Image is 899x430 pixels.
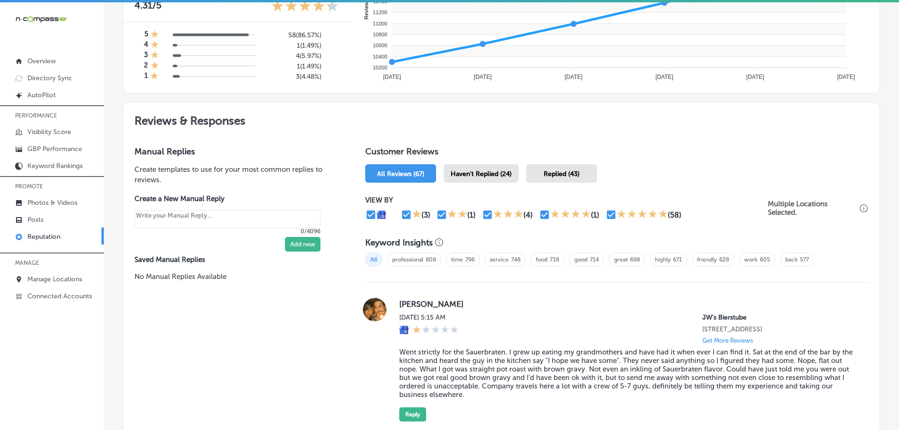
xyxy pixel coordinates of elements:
tspan: 11000 [373,21,387,26]
span: Replied (43) [544,170,580,178]
a: 738 [550,256,559,263]
div: 1 Star [151,30,159,40]
p: AutoPilot [27,91,56,99]
tspan: [DATE] [837,74,855,80]
h3: Manual Replies [134,146,335,157]
div: 1 Star [151,40,159,51]
h4: 1 [144,71,148,82]
p: Directory Sync [27,74,72,82]
button: Reply [399,407,426,422]
div: (3) [421,211,430,219]
span: All [365,253,382,267]
img: 660ab0bf-5cc7-4cb8-ba1c-48b5ae0f18e60NCTV_CLogo_TV_Black_-500x88.png [15,15,67,24]
div: (58) [668,211,681,219]
span: Haven't Replied (24) [451,170,512,178]
label: [PERSON_NAME] [399,299,853,309]
tspan: [DATE] [746,74,764,80]
tspan: [DATE] [564,74,582,80]
div: 1 Star [412,209,421,220]
span: All Reviews (67) [377,170,424,178]
p: VIEW BY [365,196,768,204]
h1: Customer Reviews [365,146,868,160]
h2: Reviews & Responses [123,102,880,135]
tspan: 10400 [373,54,387,59]
textarea: Create your Quick Reply [134,210,320,228]
p: GBP Performance [27,145,82,153]
label: Create a New Manual Reply [134,194,320,203]
a: friendly [697,256,717,263]
p: Get More Reviews [702,337,753,344]
div: 5 Stars [617,209,668,220]
h5: 1 ( 1.49% ) [263,62,321,70]
a: work [744,256,757,263]
p: Connected Accounts [27,292,92,300]
a: highly [655,256,671,263]
h4: 3 [144,51,148,61]
a: 796 [465,256,475,263]
p: No Manual Replies Available [134,271,335,282]
p: Keyword Rankings [27,162,83,170]
div: (1) [467,211,476,219]
div: 1 Star [412,325,459,336]
blockquote: Went strictly for the Sauerbraten. I grew up eating my grandmothers and have had it when ever I c... [399,348,853,399]
a: 808 [426,256,436,263]
p: Photos & Videos [27,199,77,207]
a: professional [392,256,423,263]
a: 577 [800,256,809,263]
p: 7121 10th Street North [702,325,853,333]
div: 3 Stars [493,209,523,220]
a: back [785,256,798,263]
tspan: [DATE] [655,74,673,80]
div: (1) [591,211,599,219]
tspan: [DATE] [474,74,492,80]
h5: 58 ( 86.57% ) [263,31,321,39]
a: 671 [673,256,682,263]
tspan: 10200 [373,65,387,70]
tspan: 10600 [373,42,387,48]
div: 4 Stars [550,209,591,220]
div: 1 Star [151,51,159,61]
a: service [490,256,509,263]
p: Posts [27,216,43,224]
div: 1 Star [151,61,159,71]
h4: 4 [144,40,148,51]
a: good [574,256,588,263]
p: Reputation [27,233,60,241]
p: JW's Bierstube [702,313,853,321]
h3: Keyword Insights [365,237,433,248]
p: Multiple Locations Selected. [768,200,857,217]
a: 748 [511,256,521,263]
h5: 3 ( 4.48% ) [263,73,321,81]
p: 0/4096 [134,228,320,235]
div: (4) [523,211,533,219]
h4: 2 [144,61,148,71]
a: 698 [630,256,640,263]
label: [DATE] 5:15 AM [399,313,459,321]
div: 1 Star [150,71,159,82]
h5: 1 ( 1.49% ) [263,42,321,50]
a: 714 [590,256,599,263]
p: Visibility Score [27,128,71,136]
h5: 4 ( 5.97% ) [263,52,321,60]
tspan: 11200 [373,9,387,15]
a: great [614,256,628,263]
tspan: 10800 [373,32,387,37]
a: food [536,256,547,263]
p: Create templates to use for your most common replies to reviews. [134,164,335,185]
div: 2 Stars [447,209,467,220]
tspan: [DATE] [383,74,401,80]
a: 628 [719,256,729,263]
button: Add new [285,237,320,252]
p: Manage Locations [27,275,82,283]
p: Overview [27,57,56,65]
a: time [451,256,463,263]
h4: 5 [144,30,148,40]
label: Saved Manual Replies [134,255,335,264]
a: 605 [760,256,770,263]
